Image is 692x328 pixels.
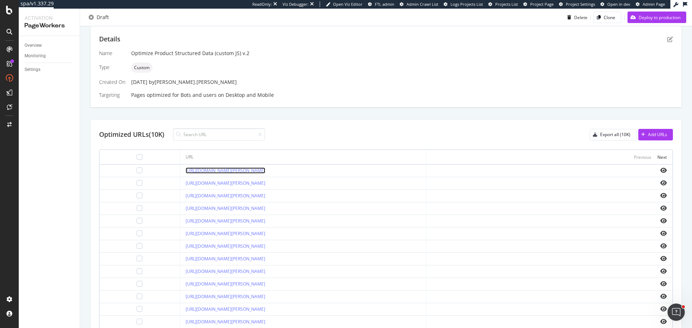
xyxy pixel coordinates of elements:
a: Project Settings [559,1,595,7]
span: Project Settings [566,1,595,7]
div: by [PERSON_NAME].[PERSON_NAME] [149,78,237,86]
a: [URL][DOMAIN_NAME][PERSON_NAME] [186,180,265,186]
div: Viz Debugger: [283,1,309,7]
a: [URL][DOMAIN_NAME][PERSON_NAME] [186,193,265,199]
button: Clone [594,12,621,23]
span: Custom [134,66,150,70]
div: Created On [99,78,125,86]
a: Logs Projects List [444,1,483,7]
a: [URL][DOMAIN_NAME][PERSON_NAME] [186,293,265,300]
a: [URL][DOMAIN_NAME][PERSON_NAME] [186,306,265,312]
button: Next [657,153,667,161]
div: Draft [97,14,109,21]
input: Search URL [173,128,265,141]
i: eye [660,167,667,173]
i: eye [660,243,667,249]
div: Delete [574,14,587,20]
div: ReadOnly: [252,1,272,7]
a: [URL][DOMAIN_NAME][PERSON_NAME] [186,230,265,237]
div: [DATE] [131,78,673,86]
div: PageWorkers [25,22,74,30]
a: Open Viz Editor [326,1,363,7]
i: eye [660,193,667,198]
a: [URL][DOMAIN_NAME][PERSON_NAME] [186,167,265,174]
span: Projects List [495,1,518,7]
button: Deploy to production [627,12,686,23]
div: Name [99,50,125,57]
button: Export all (10K) [590,129,636,140]
iframe: Intercom live chat [667,304,685,321]
div: Monitoring [25,52,46,60]
a: Admin Page [636,1,665,7]
i: eye [660,281,667,287]
span: FTL admin [375,1,394,7]
a: [URL][DOMAIN_NAME][PERSON_NAME] [186,256,265,262]
div: Clone [604,14,615,20]
div: Optimized URLs (10K) [99,130,164,139]
i: eye [660,218,667,224]
i: eye [660,306,667,312]
i: eye [660,180,667,186]
button: Delete [564,12,587,23]
a: Projects List [488,1,518,7]
a: [URL][DOMAIN_NAME][PERSON_NAME] [186,281,265,287]
button: Add URLs [638,129,673,140]
a: Overview [25,42,75,49]
span: Admin Crawl List [407,1,438,7]
div: Bots and users [181,91,217,99]
a: [URL][DOMAIN_NAME][PERSON_NAME] [186,319,265,325]
a: [URL][DOMAIN_NAME][PERSON_NAME] [186,205,265,211]
i: eye [660,293,667,299]
span: Admin Page [643,1,665,7]
div: URL [186,154,194,160]
div: Optimize Product Structured Data (custom JS) v.2 [131,50,673,57]
span: Logs Projects List [451,1,483,7]
div: pen-to-square [667,36,673,42]
a: FTL admin [368,1,394,7]
div: Next [657,154,667,160]
span: Open in dev [607,1,630,7]
div: Add URLs [648,131,667,138]
a: Admin Crawl List [400,1,438,7]
a: [URL][DOMAIN_NAME][PERSON_NAME] [186,268,265,274]
a: Monitoring [25,52,75,60]
div: Details [99,35,120,44]
span: Open Viz Editor [333,1,363,7]
a: [URL][DOMAIN_NAME][PERSON_NAME] [186,243,265,249]
span: Project Page [530,1,554,7]
a: Project Page [523,1,554,7]
i: eye [660,319,667,324]
div: Export all (10K) [600,131,630,138]
i: eye [660,230,667,236]
div: Settings [25,66,40,73]
div: Activation [25,14,74,22]
a: Open in dev [600,1,630,7]
div: Previous [634,154,651,160]
div: Desktop and Mobile [226,91,274,99]
a: [URL][DOMAIN_NAME][PERSON_NAME] [186,218,265,224]
i: eye [660,268,667,274]
button: Previous [634,153,651,161]
a: Settings [25,66,75,73]
i: eye [660,205,667,211]
div: Type [99,64,125,71]
i: eye [660,256,667,261]
div: neutral label [131,63,152,73]
div: Overview [25,42,42,49]
div: Pages optimized for on [131,91,673,99]
div: Targeting [99,91,125,99]
div: Deploy to production [639,14,680,20]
